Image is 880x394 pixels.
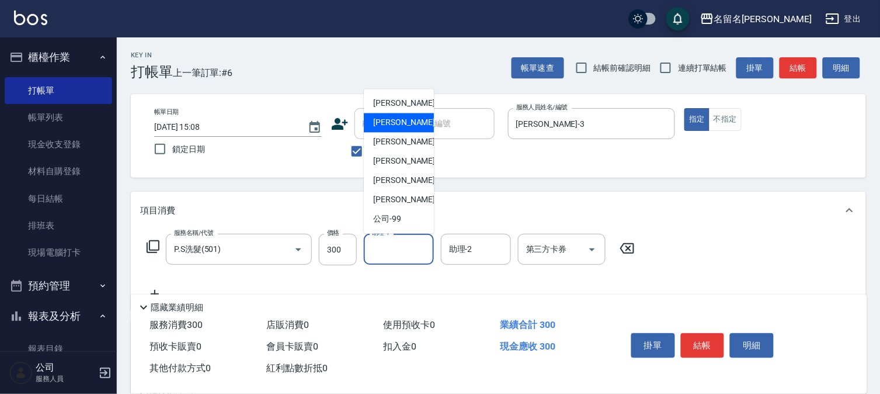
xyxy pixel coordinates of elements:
[383,341,416,352] span: 扣入金 0
[154,108,179,116] label: 帳單日期
[5,77,112,104] a: 打帳單
[9,361,33,385] img: Person
[823,57,860,79] button: 明細
[684,108,709,131] button: 指定
[373,194,447,206] span: [PERSON_NAME] -22
[36,374,95,384] p: 服務人員
[5,158,112,185] a: 材料自購登錄
[730,333,774,358] button: 明細
[266,319,309,330] span: 店販消費 0
[5,42,112,72] button: 櫃檯作業
[5,212,112,239] a: 排班表
[500,319,555,330] span: 業績合計 300
[709,108,742,131] button: 不指定
[327,229,339,237] label: 價格
[149,362,211,374] span: 其他付款方式 0
[5,271,112,301] button: 預約管理
[5,104,112,131] a: 帳單列表
[821,8,866,30] button: 登出
[149,341,201,352] span: 預收卡販賣 0
[131,51,173,59] h2: Key In
[666,7,690,30] button: save
[266,341,318,352] span: 會員卡販賣 0
[583,240,601,259] button: Open
[5,185,112,212] a: 每日結帳
[131,192,866,229] div: 項目消費
[373,155,447,168] span: [PERSON_NAME] -21
[780,57,817,79] button: 結帳
[373,98,442,110] span: [PERSON_NAME] -1
[373,136,442,148] span: [PERSON_NAME] -7
[5,239,112,266] a: 現場電腦打卡
[5,301,112,331] button: 報表及分析
[631,333,675,358] button: 掛單
[373,175,447,187] span: [PERSON_NAME] -22
[681,333,725,358] button: 結帳
[5,131,112,158] a: 現金收支登錄
[373,117,442,129] span: [PERSON_NAME] -3
[140,205,175,217] p: 項目消費
[594,62,651,74] span: 結帳前確認明細
[736,57,774,79] button: 掛單
[266,362,328,374] span: 紅利點數折抵 0
[149,319,203,330] span: 服務消費 300
[383,319,435,330] span: 使用預收卡 0
[151,302,203,314] p: 隱藏業績明細
[714,12,812,26] div: 名留名[PERSON_NAME]
[695,7,816,31] button: 名留名[PERSON_NAME]
[154,117,296,137] input: YYYY/MM/DD hh:mm
[678,62,727,74] span: 連續打單結帳
[500,341,555,352] span: 現金應收 300
[516,103,568,112] label: 服務人員姓名/編號
[173,65,233,80] span: 上一筆訂單:#6
[373,213,401,226] span: 公司 -99
[301,113,329,141] button: Choose date, selected date is 2025-08-18
[289,240,308,259] button: Open
[36,362,95,374] h5: 公司
[14,11,47,25] img: Logo
[172,143,205,155] span: 鎖定日期
[131,64,173,80] h3: 打帳單
[5,336,112,362] a: 報表目錄
[174,229,213,237] label: 服務名稱/代號
[512,57,564,79] button: 帳單速查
